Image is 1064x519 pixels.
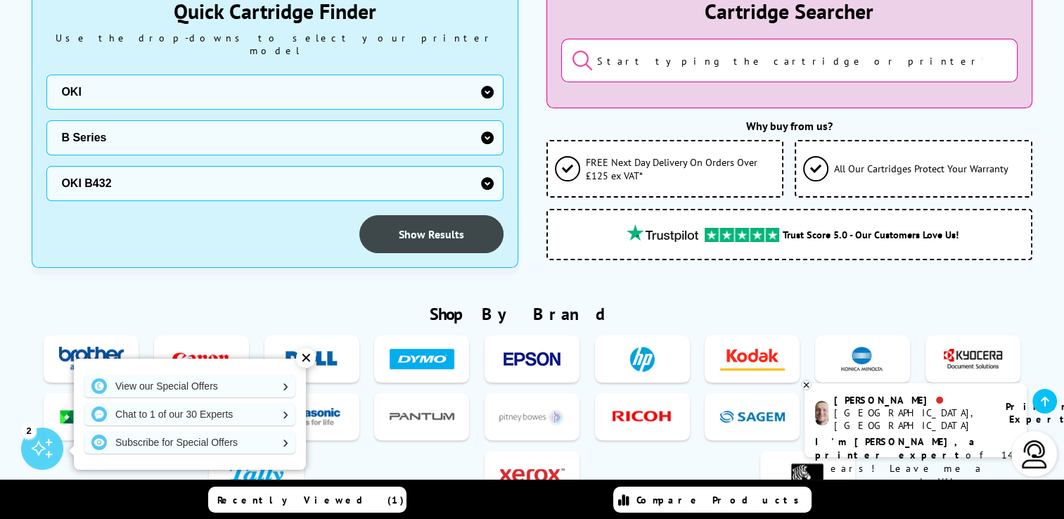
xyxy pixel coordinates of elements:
h2: Shop By Brand [32,303,1032,325]
img: Tally [224,461,289,487]
img: Pantum [390,404,454,430]
input: Start typing the cartridge or printer's name... [561,39,1018,82]
img: user-headset-light.svg [1020,440,1049,468]
div: [PERSON_NAME] [834,394,988,406]
a: Show Results [359,215,504,253]
span: FREE Next Day Delivery On Orders Over £125 ex VAT* [586,155,776,182]
span: All Our Cartridges Protect Your Warranty [834,162,1008,175]
a: Compare Products [613,487,812,513]
a: Subscribe for Special Offers [84,431,295,454]
div: ✕ [296,348,316,368]
img: Xerox [500,461,565,487]
div: Why buy from us? [546,119,1032,133]
img: Lexmark [59,404,124,430]
img: HP [610,346,674,372]
img: Dell [279,346,344,372]
img: ashley-livechat.png [815,401,828,425]
img: trustpilot rating [705,228,779,242]
a: Recently Viewed (1) [208,487,406,513]
img: Brother [59,346,124,372]
img: Dymo [390,346,454,372]
img: Pitney Bowes [499,404,564,430]
a: Chat to 1 of our 30 Experts [84,403,295,425]
span: Trust Score 5.0 - Our Customers Love Us! [783,228,959,241]
div: [GEOGRAPHIC_DATA], [GEOGRAPHIC_DATA] [834,406,988,432]
img: Ricoh [610,404,674,430]
span: Compare Products [636,494,807,506]
a: View our Special Offers [84,375,295,397]
img: Sagem [720,404,785,430]
img: Kyocera [940,346,1005,372]
img: Kodak [720,346,785,372]
b: I'm [PERSON_NAME], a printer expert [815,435,979,461]
img: Epson [499,346,564,372]
div: 2 [21,423,37,438]
span: Recently Viewed (1) [217,494,404,506]
div: Use the drop-downs to select your printer model [46,32,503,57]
img: Canon [169,346,233,372]
img: Panasonic [279,404,344,430]
img: Konica Minolta [831,346,895,372]
img: Zebra [775,461,840,487]
img: trustpilot rating [620,224,705,242]
p: of 14 years! Leave me a message and I'll respond ASAP [815,435,1016,502]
